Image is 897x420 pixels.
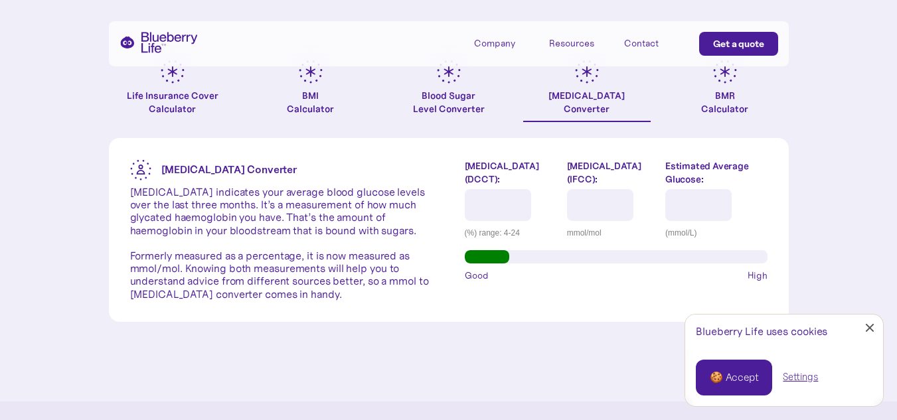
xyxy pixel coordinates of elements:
[161,163,297,176] strong: [MEDICAL_DATA] Converter
[665,159,767,186] label: Estimated Average Glucose:
[665,226,767,240] div: (mmol/L)
[567,159,655,186] label: [MEDICAL_DATA] (IFCC):
[783,370,818,384] a: Settings
[696,360,772,395] a: 🍪 Accept
[661,60,789,122] a: BMRCalculator
[548,89,625,115] div: [MEDICAL_DATA] Converter
[870,328,870,328] div: Close Cookie Popup
[696,325,872,338] div: Blueberry Life uses cookies
[465,269,489,282] span: Good
[624,38,659,49] div: Contact
[130,186,433,301] p: [MEDICAL_DATA] indicates your average blood glucose levels over the last three months. It’s a mea...
[748,269,768,282] span: High
[624,32,684,54] a: Contact
[385,60,513,122] a: Blood SugarLevel Converter
[413,89,485,115] div: Blood Sugar Level Converter
[549,38,594,49] div: Resources
[474,32,534,54] div: Company
[523,60,651,122] a: [MEDICAL_DATA]Converter
[465,226,557,240] div: (%) range: 4-24
[713,37,764,50] div: Get a quote
[120,32,198,53] a: home
[856,315,883,341] a: Close Cookie Popup
[287,89,334,115] div: BMI Calculator
[474,38,515,49] div: Company
[247,60,374,122] a: BMICalculator
[710,370,758,385] div: 🍪 Accept
[701,89,748,115] div: BMR Calculator
[465,159,557,186] label: [MEDICAL_DATA] (DCCT):
[109,89,236,115] div: Life Insurance Cover Calculator
[109,60,236,122] a: Life Insurance Cover Calculator
[567,226,655,240] div: mmol/mol
[699,32,778,56] a: Get a quote
[549,32,609,54] div: Resources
